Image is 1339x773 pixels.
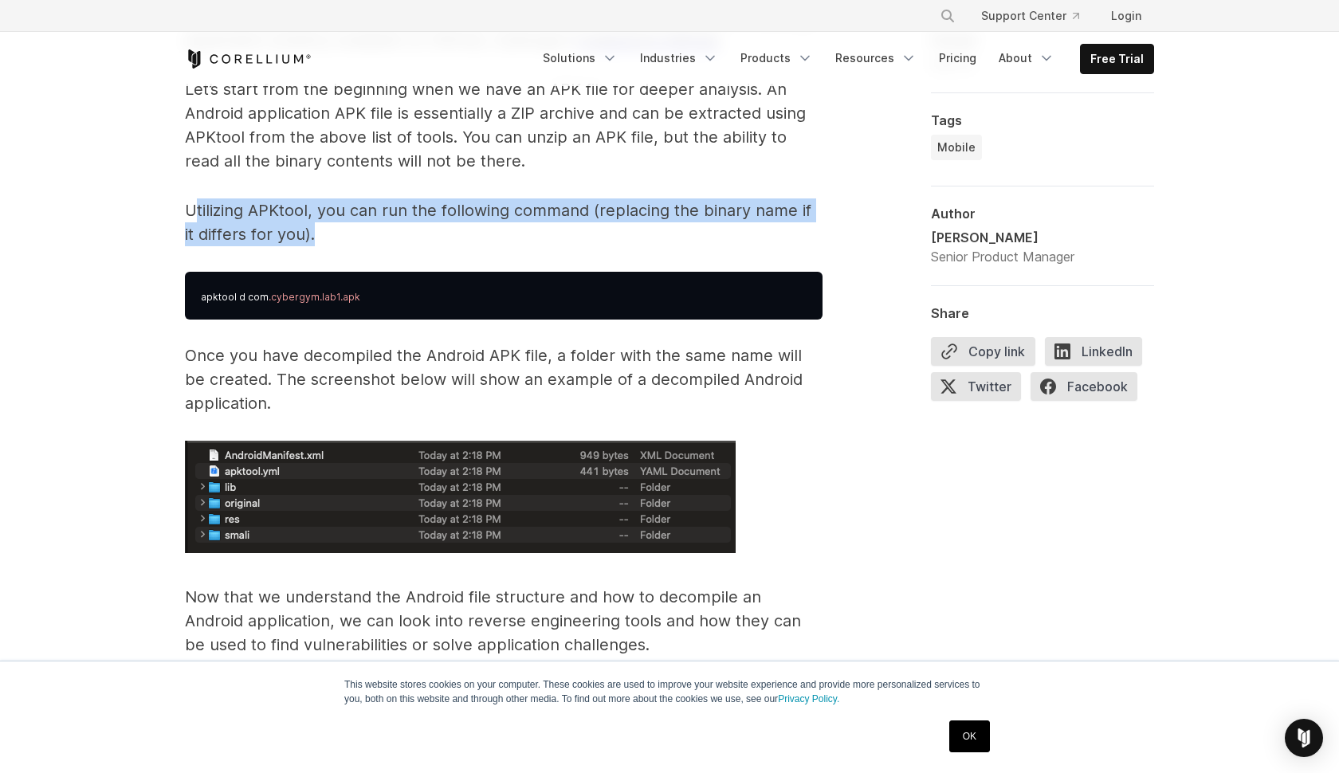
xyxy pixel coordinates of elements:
[269,291,360,303] span: .cybergym.lab1.apk
[533,44,1154,74] div: Navigation Menu
[968,2,1092,30] a: Support Center
[533,44,627,73] a: Solutions
[929,44,986,73] a: Pricing
[185,49,312,69] a: Corellium Home
[931,305,1154,321] div: Share
[1098,2,1154,30] a: Login
[185,198,823,246] p: Utilizing APKtool, you can run the following command (replacing the binary name if it differs for...
[1045,337,1152,372] a: LinkedIn
[937,139,976,155] span: Mobile
[931,247,1074,266] div: Senior Product Manager
[1031,372,1147,407] a: Facebook
[1285,719,1323,757] div: Open Intercom Messenger
[1031,372,1137,401] span: Facebook
[201,291,269,303] span: apktool d com
[185,585,823,657] p: Now that we understand the Android file structure and how to decompile an Android application, we...
[931,112,1154,128] div: Tags
[931,206,1154,222] div: Author
[1081,45,1153,73] a: Free Trial
[931,372,1031,407] a: Twitter
[931,135,982,160] a: Mobile
[949,720,990,752] a: OK
[731,44,823,73] a: Products
[185,343,823,415] p: Once you have decompiled the Android APK file, a folder with the same name will be created. The s...
[989,44,1064,73] a: About
[931,228,1074,247] div: [PERSON_NAME]
[185,441,736,553] img: Example of a decompiled android application.
[931,372,1021,401] span: Twitter
[826,44,926,73] a: Resources
[931,337,1035,366] button: Copy link
[778,693,839,704] a: Privacy Policy.
[921,2,1154,30] div: Navigation Menu
[630,44,728,73] a: Industries
[344,677,995,706] p: This website stores cookies on your computer. These cookies are used to improve your website expe...
[185,77,823,173] p: Let’s start from the beginning when we have an APK file for deeper analysis. An Android applicati...
[933,2,962,30] button: Search
[1045,337,1142,366] span: LinkedIn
